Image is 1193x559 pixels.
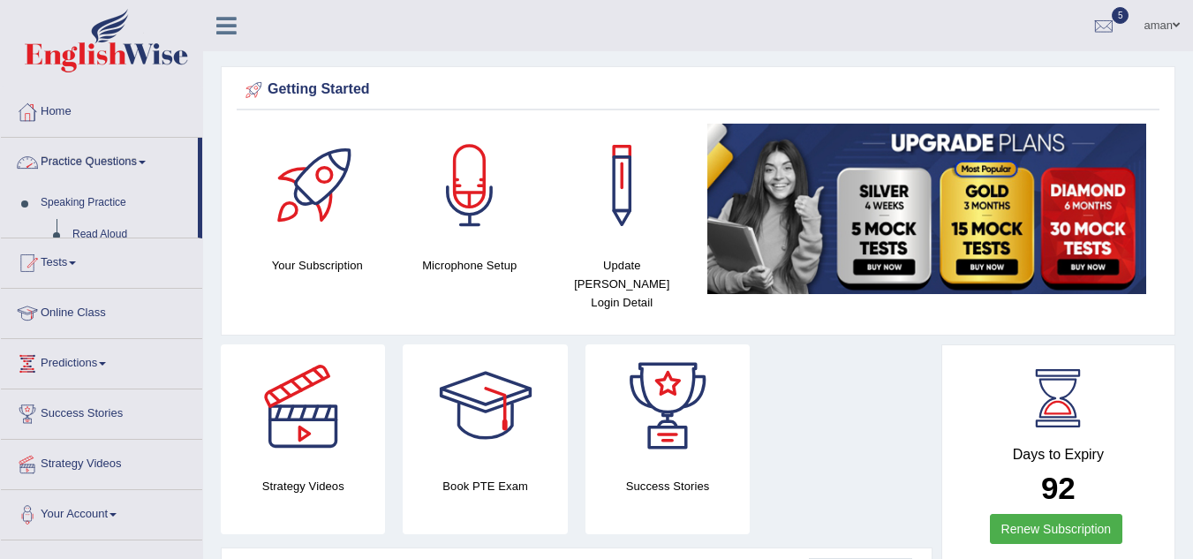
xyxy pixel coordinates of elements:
h4: Your Subscription [250,256,385,275]
a: Speaking Practice [33,187,198,219]
img: small5.jpg [707,124,1147,294]
a: Renew Subscription [990,514,1123,544]
a: Read Aloud [64,219,198,251]
h4: Update [PERSON_NAME] Login Detail [555,256,690,312]
h4: Success Stories [585,477,750,495]
a: Predictions [1,339,202,383]
h4: Strategy Videos [221,477,385,495]
h4: Microphone Setup [403,256,538,275]
a: Home [1,87,202,132]
a: Online Class [1,289,202,333]
a: Practice Questions [1,138,198,182]
h4: Days to Expiry [962,447,1155,463]
b: 92 [1041,471,1076,505]
a: Tests [1,238,202,283]
h4: Book PTE Exam [403,477,567,495]
div: Getting Started [241,77,1155,103]
span: 5 [1112,7,1129,24]
a: Strategy Videos [1,440,202,484]
a: Your Account [1,490,202,534]
a: Success Stories [1,389,202,434]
